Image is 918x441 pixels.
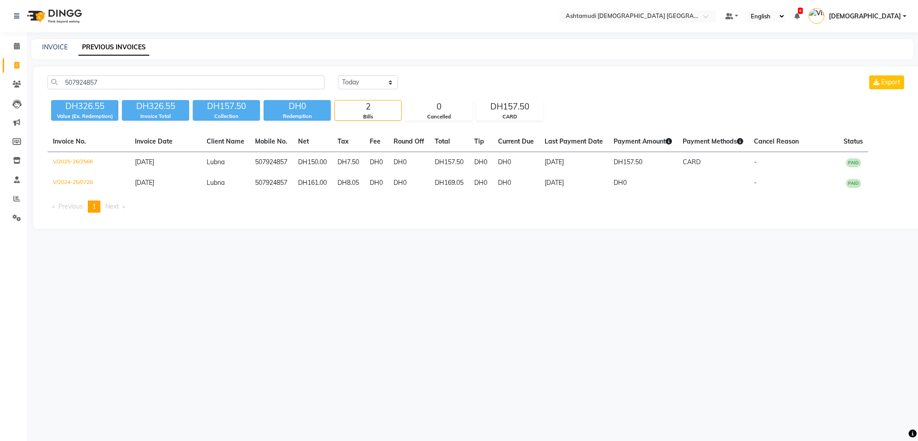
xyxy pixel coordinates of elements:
[683,158,701,166] span: CARD
[798,8,803,14] span: 6
[388,173,429,193] td: DH0
[42,43,68,51] a: INVOICE
[207,158,225,166] span: Lubna
[105,202,119,210] span: Next
[608,152,677,173] td: DH157.50
[754,137,799,145] span: Cancel Reason
[435,137,450,145] span: Total
[394,137,424,145] span: Round Off
[809,8,824,24] img: Vishnu
[429,152,469,173] td: DH157.50
[51,113,118,120] div: Value (Ex. Redemption)
[683,137,743,145] span: Payment Methods
[332,173,364,193] td: DH8.05
[406,113,472,121] div: Cancelled
[193,100,260,113] div: DH157.50
[250,152,293,173] td: 507924857
[539,152,608,173] td: [DATE]
[122,100,189,113] div: DH326.55
[51,100,118,113] div: DH326.55
[332,152,364,173] td: DH7.50
[493,173,539,193] td: DH0
[754,158,757,166] span: -
[335,113,401,121] div: Bills
[255,137,287,145] span: Mobile No.
[48,152,130,173] td: V/2025-26/2566
[493,152,539,173] td: DH0
[207,179,225,187] span: Lubna
[335,100,401,113] div: 2
[48,173,130,193] td: V/2024-25/0728
[469,152,493,173] td: DH0
[474,137,484,145] span: Tip
[23,4,84,29] img: logo
[264,113,331,120] div: Redemption
[754,179,757,187] span: -
[250,173,293,193] td: 507924857
[92,202,96,210] span: 1
[48,201,906,213] nav: Pagination
[429,173,469,193] td: DH169.05
[614,137,672,145] span: Payment Amount
[476,100,543,113] div: DH157.50
[608,173,677,193] td: DH0
[48,75,325,89] input: Search by Name/Mobile/Email/Invoice No
[135,158,154,166] span: [DATE]
[264,100,331,113] div: DH0
[193,113,260,120] div: Collection
[293,173,332,193] td: DH161.00
[293,152,332,173] td: DH150.00
[364,152,388,173] td: DH0
[388,152,429,173] td: DH0
[476,113,543,121] div: CARD
[869,75,904,89] button: Export
[469,173,493,193] td: DH0
[829,12,901,21] span: [DEMOGRAPHIC_DATA]
[545,137,603,145] span: Last Payment Date
[364,173,388,193] td: DH0
[135,137,173,145] span: Invoice Date
[207,137,244,145] span: Client Name
[881,78,900,86] span: Export
[135,179,154,187] span: [DATE]
[78,39,149,56] a: PREVIOUS INVOICES
[338,137,349,145] span: Tax
[498,137,534,145] span: Current Due
[846,158,861,167] span: PAID
[846,179,861,188] span: PAID
[58,202,83,210] span: Previous
[370,137,381,145] span: Fee
[539,173,608,193] td: [DATE]
[298,137,309,145] span: Net
[406,100,472,113] div: 0
[844,137,863,145] span: Status
[794,12,800,20] a: 6
[53,137,86,145] span: Invoice No.
[122,113,189,120] div: Invoice Total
